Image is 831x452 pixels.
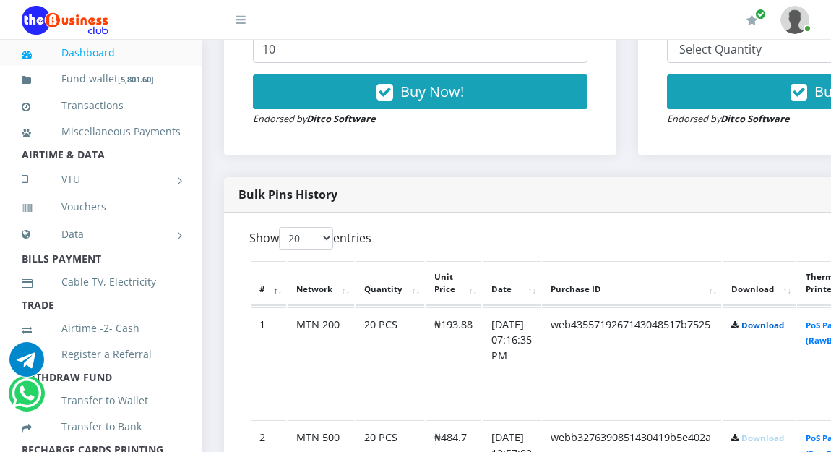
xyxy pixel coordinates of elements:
strong: Bulk Pins History [238,187,337,202]
button: Buy Now! [253,74,587,109]
img: Logo [22,6,108,35]
a: Cable TV, Electricity [22,265,181,299]
td: ₦193.88 [426,307,481,419]
span: Renew/Upgrade Subscription [755,9,766,20]
a: Transfer to Wallet [22,384,181,417]
small: Endorsed by [253,112,376,125]
select: Showentries [279,227,333,250]
strong: Ditco Software [720,112,790,125]
strong: Ditco Software [306,112,376,125]
a: Download [741,320,784,331]
span: Buy Now! [400,82,464,101]
i: Renew/Upgrade Subscription [746,14,757,26]
a: Airtime -2- Cash [22,312,181,345]
a: Data [22,216,181,252]
a: Register a Referral [22,338,181,371]
th: Date: activate to sort column ascending [483,261,541,306]
a: VTU [22,161,181,197]
td: MTN 200 [288,307,354,419]
a: Transactions [22,89,181,122]
a: Dashboard [22,36,181,69]
small: [ ] [118,74,154,85]
a: Chat for support [12,387,41,411]
td: web4355719267143048517b7525 [542,307,721,419]
input: Enter Quantity [253,35,587,63]
td: [DATE] 07:16:35 PM [483,307,541,419]
label: Show entries [249,227,371,250]
th: Network: activate to sort column ascending [288,261,354,306]
a: Transfer to Bank [22,410,181,443]
a: Chat for support [9,353,44,377]
th: Purchase ID: activate to sort column ascending [542,261,721,306]
th: Download: activate to sort column ascending [723,261,796,306]
th: Quantity: activate to sort column ascending [356,261,424,306]
a: Download [741,432,784,443]
td: 20 PCS [356,307,424,419]
a: Vouchers [22,190,181,223]
th: #: activate to sort column descending [251,261,286,306]
a: Fund wallet[5,801.60] [22,62,181,96]
b: 5,801.60 [121,74,151,85]
td: 1 [251,307,286,419]
small: Endorsed by [667,112,790,125]
th: Unit Price: activate to sort column ascending [426,261,481,306]
a: Miscellaneous Payments [22,115,181,148]
img: User [780,6,809,34]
